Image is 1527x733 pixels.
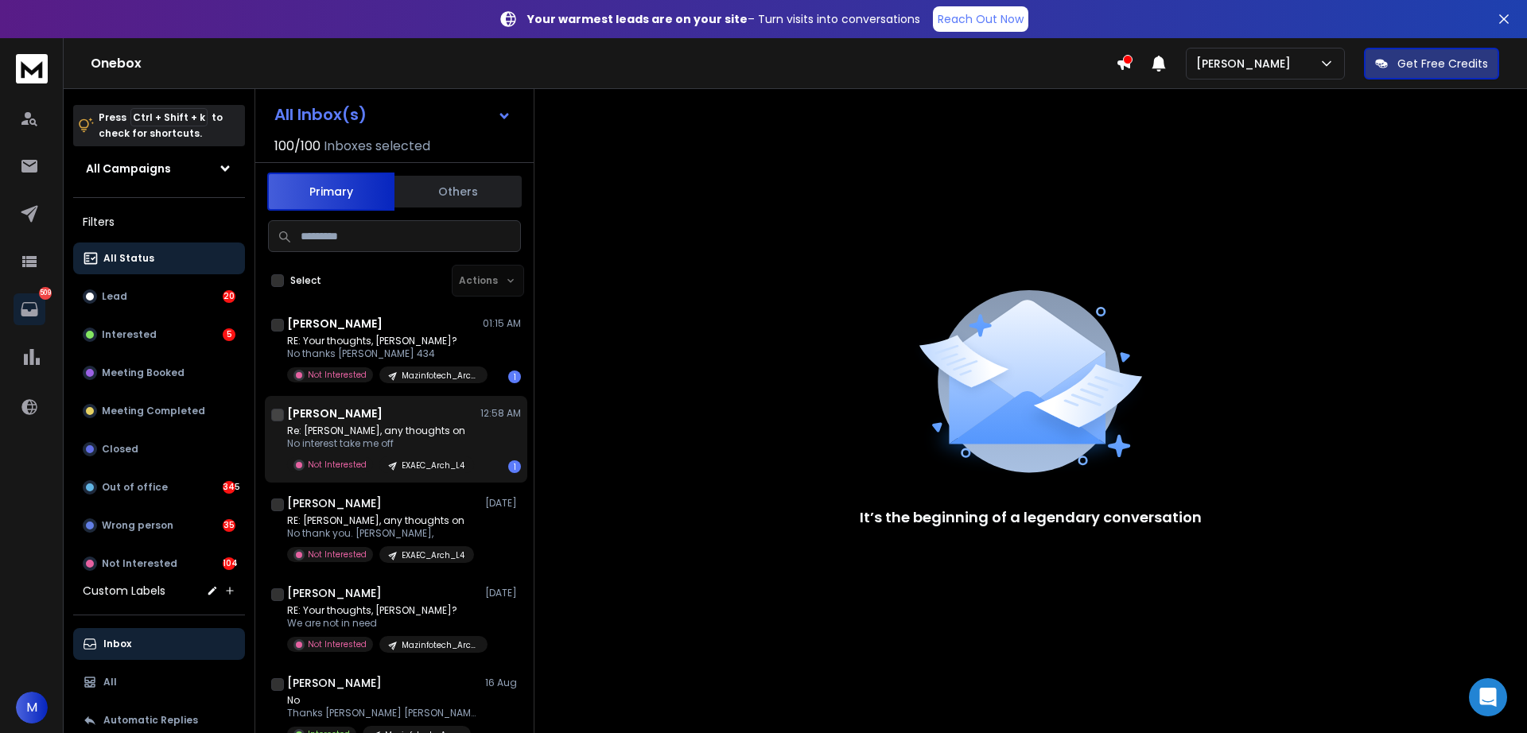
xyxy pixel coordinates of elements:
[402,549,464,561] p: EXAEC_Arch_L4
[290,274,321,287] label: Select
[308,459,367,471] p: Not Interested
[14,293,45,325] a: 509
[527,11,920,27] p: – Turn visits into conversations
[394,174,522,209] button: Others
[223,557,235,570] div: 104
[102,443,138,456] p: Closed
[274,137,321,156] span: 100 / 100
[485,677,521,689] p: 16 Aug
[287,527,474,540] p: No thank you. [PERSON_NAME],
[73,242,245,274] button: All Status
[73,548,245,580] button: Not Interested104
[102,328,157,341] p: Interested
[267,173,394,211] button: Primary
[102,557,177,570] p: Not Interested
[527,11,748,27] strong: Your warmest leads are on your site
[130,108,208,126] span: Ctrl + Shift + k
[223,328,235,341] div: 5
[262,99,524,130] button: All Inbox(s)
[73,666,245,698] button: All
[1397,56,1488,72] p: Get Free Credits
[860,506,1202,529] p: It’s the beginning of a legendary conversation
[287,707,478,719] p: Thanks [PERSON_NAME] [PERSON_NAME]
[223,519,235,532] div: 35
[102,366,185,379] p: Meeting Booked
[1469,678,1507,716] div: Open Intercom Messenger
[287,437,474,450] p: No interest take me off
[73,628,245,660] button: Inbox
[287,604,478,617] p: RE: Your thoughts, [PERSON_NAME]?
[73,510,245,541] button: Wrong person35
[274,107,367,122] h1: All Inbox(s)
[103,252,154,265] p: All Status
[102,519,173,532] p: Wrong person
[73,471,245,503] button: Out of office345
[287,495,382,511] h1: [PERSON_NAME]
[73,395,245,427] button: Meeting Completed
[308,638,367,650] p: Not Interested
[16,692,48,723] button: M
[102,405,205,417] p: Meeting Completed
[938,11,1024,27] p: Reach Out Now
[1196,56,1297,72] p: [PERSON_NAME]
[99,110,223,142] p: Press to check for shortcuts.
[508,460,521,473] div: 1
[485,497,521,510] p: [DATE]
[308,369,367,381] p: Not Interested
[402,460,464,471] p: EXAEC_Arch_L4
[287,585,382,601] h1: [PERSON_NAME]
[39,287,52,300] p: 509
[223,290,235,303] div: 20
[308,549,367,560] p: Not Interested
[223,481,235,494] div: 345
[287,617,478,630] p: We are not in need
[73,281,245,312] button: Lead20
[287,675,382,691] h1: [PERSON_NAME]
[287,316,383,332] h1: [PERSON_NAME]
[508,370,521,383] div: 1
[102,481,168,494] p: Out of office
[102,290,127,303] p: Lead
[483,317,521,330] p: 01:15 AM
[91,54,1116,73] h1: Onebox
[480,407,521,420] p: 12:58 AM
[287,347,478,360] p: No thanks [PERSON_NAME] 434
[287,514,474,527] p: RE: [PERSON_NAME], any thoughts on
[287,425,474,437] p: Re: [PERSON_NAME], any thoughts on
[402,370,478,382] p: Mazinfotech_Arch_L9
[485,587,521,599] p: [DATE]
[402,639,478,651] p: Mazinfotech_Arch_L9
[103,714,198,727] p: Automatic Replies
[73,211,245,233] h3: Filters
[287,405,383,421] h1: [PERSON_NAME]
[103,638,131,650] p: Inbox
[73,357,245,389] button: Meeting Booked
[16,54,48,83] img: logo
[933,6,1028,32] a: Reach Out Now
[86,161,171,176] h1: All Campaigns
[73,153,245,184] button: All Campaigns
[287,335,478,347] p: RE: Your thoughts, [PERSON_NAME]?
[73,319,245,351] button: Interested5
[73,433,245,465] button: Closed
[103,676,117,688] p: All
[287,694,478,707] p: No
[83,583,165,599] h3: Custom Labels
[324,137,430,156] h3: Inboxes selected
[1364,48,1499,80] button: Get Free Credits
